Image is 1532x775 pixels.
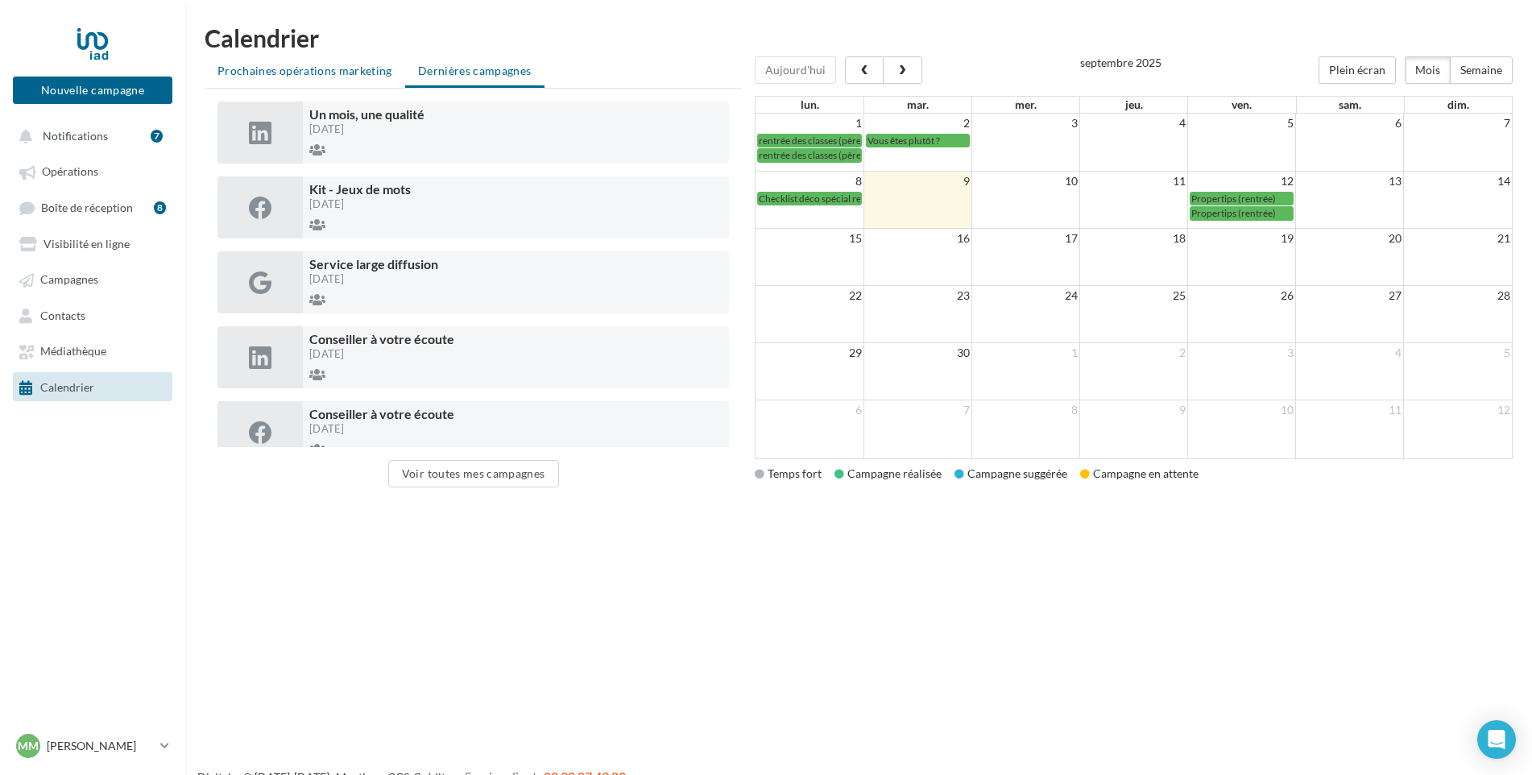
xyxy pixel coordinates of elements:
a: Campagnes [10,264,176,293]
button: Mois [1405,56,1451,84]
td: 9 [1080,400,1188,421]
span: Contacts [40,309,85,322]
td: 18 [1080,229,1188,249]
div: 8 [154,201,166,214]
td: 5 [1188,114,1296,133]
a: Checklist déco spécial rentrée [757,192,862,205]
td: 7 [1404,114,1512,133]
span: Médiathèque [40,345,106,358]
td: 7 [863,400,971,421]
a: Propertips (rentrée) [1190,192,1294,205]
td: 3 [972,114,1080,133]
span: Conseiller à votre écoute [309,331,454,346]
button: Voir toutes mes campagnes [388,460,559,487]
button: Plein écran [1319,56,1396,84]
td: 19 [1188,229,1296,249]
td: 13 [1296,172,1404,192]
td: 4 [1296,343,1404,363]
div: [DATE] [309,349,723,359]
div: 7 [151,130,163,143]
td: 11 [1080,172,1188,192]
span: Service large diffusion [309,256,438,271]
th: sam. [1296,97,1404,113]
button: Notifications 7 [10,121,169,150]
span: Boîte de réception [41,201,133,214]
span: Opérations [42,165,98,179]
div: Campagne suggérée [954,466,1067,482]
button: Semaine [1450,56,1513,84]
span: rentrée des classes (père) [759,149,864,161]
a: Visibilité en ligne [10,229,176,258]
td: 16 [863,229,971,249]
th: mer. [972,97,1080,113]
td: 24 [972,286,1080,306]
td: 12 [1404,400,1512,421]
td: 10 [1188,400,1296,421]
span: Visibilité en ligne [43,237,130,251]
span: Prochaines opérations marketing [217,64,392,77]
td: 30 [863,343,971,363]
div: [DATE] [309,124,723,135]
td: 8 [756,172,863,192]
td: 5 [1404,343,1512,363]
td: 11 [1296,400,1404,421]
th: jeu. [1080,97,1188,113]
div: Open Intercom Messenger [1477,720,1516,759]
span: Vous êtes plutôt ? [867,135,940,147]
td: 27 [1296,286,1404,306]
td: 6 [1296,114,1404,133]
h1: Calendrier [205,26,1513,50]
a: Calendrier [10,372,176,401]
span: Checklist déco spécial rentrée [759,193,884,205]
span: Propertips (rentrée) [1191,193,1276,205]
div: [DATE] [309,274,723,284]
span: Campagnes [40,273,98,287]
th: mar. [863,97,971,113]
span: Calendrier [40,380,94,394]
td: 6 [756,400,863,421]
span: rentrée des classes (père) [759,135,864,147]
span: Kit - Jeux de mots [309,181,411,197]
td: 2 [1080,343,1188,363]
td: 22 [756,286,863,306]
a: Boîte de réception8 [10,193,176,222]
span: Dernières campagnes [418,64,532,77]
td: 8 [972,400,1080,421]
td: 4 [1080,114,1188,133]
span: Conseiller à votre écoute [309,406,454,421]
a: MM [PERSON_NAME] [13,731,172,761]
a: Médiathèque [10,336,176,365]
td: 1 [972,343,1080,363]
th: dim. [1404,97,1512,113]
div: [DATE] [309,424,723,434]
td: 17 [972,229,1080,249]
td: 2 [863,114,971,133]
td: 14 [1404,172,1512,192]
a: Propertips (rentrée) [1190,206,1294,220]
a: Opérations [10,156,176,185]
a: Contacts [10,300,176,329]
td: 15 [756,229,863,249]
p: [PERSON_NAME] [47,738,154,754]
div: Temps fort [755,466,822,482]
div: Campagne en attente [1080,466,1199,482]
td: 10 [972,172,1080,192]
span: Notifications [43,129,108,143]
span: MM [18,738,39,754]
button: Nouvelle campagne [13,77,172,104]
td: 21 [1404,229,1512,249]
span: Un mois, une qualité [309,106,424,122]
td: 28 [1404,286,1512,306]
td: 20 [1296,229,1404,249]
span: Propertips (rentrée) [1191,207,1276,219]
div: Campagne réalisée [834,466,942,482]
td: 12 [1188,172,1296,192]
a: Vous êtes plutôt ? [866,134,970,147]
td: 1 [756,114,863,133]
td: 29 [756,343,863,363]
td: 23 [863,286,971,306]
th: lun. [756,97,863,113]
a: rentrée des classes (père) [757,148,862,162]
div: [DATE] [309,199,723,209]
td: 26 [1188,286,1296,306]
